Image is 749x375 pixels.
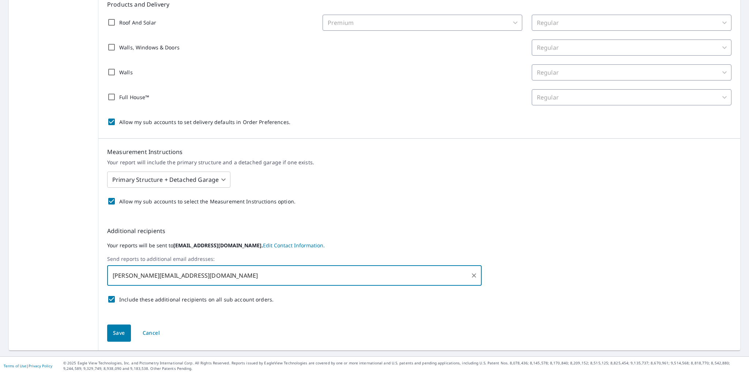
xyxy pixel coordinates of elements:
div: Primary Structure + Detached Garage [107,169,230,190]
p: | [4,364,52,368]
p: Include these additional recipients on all sub account orders. [119,296,274,303]
p: Allow my sub accounts to select the Measurement Instructions option. [119,198,296,205]
p: Walls, Windows & Doors [119,44,180,51]
button: Cancel [136,325,166,342]
a: Terms of Use [4,363,26,368]
p: Additional recipients [107,226,731,235]
p: Your report will include the primary structure and a detached garage if one exists. [107,159,731,166]
div: Premium [323,15,522,31]
div: Regular [532,15,731,31]
a: Privacy Policy [29,363,52,368]
span: Save [113,329,125,338]
p: © 2025 Eagle View Technologies, Inc. and Pictometry International Corp. All Rights Reserved. Repo... [63,360,745,371]
span: Cancel [143,329,160,338]
p: Full House™ [119,93,149,101]
p: Measurement Instructions [107,147,731,156]
button: Save [107,325,131,342]
b: [EMAIL_ADDRESS][DOMAIN_NAME]. [173,242,263,249]
p: Allow my sub accounts to set delivery defaults in Order Preferences. [119,118,290,126]
a: EditContactInfo [263,242,325,249]
p: Walls [119,68,133,76]
button: Clear [469,270,479,281]
p: Roof And Solar [119,19,156,26]
label: Send reports to additional email addresses: [107,256,731,262]
div: Regular [532,64,731,80]
div: Regular [532,89,731,105]
label: Your reports will be sent to [107,241,731,250]
div: Regular [532,40,731,56]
